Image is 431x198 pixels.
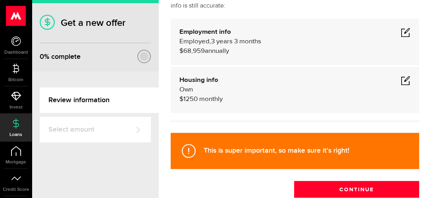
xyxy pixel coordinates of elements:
[179,86,193,93] span: Own
[211,38,261,45] span: 3 years 3 months
[179,96,183,103] span: $
[199,96,223,103] span: monthly
[40,117,151,142] a: Select amount
[179,38,210,45] span: Employed
[183,96,198,103] span: 1250
[40,52,44,61] span: 0
[210,38,211,45] span: ,
[204,146,349,155] strong: This is super important, so make sure it's right!
[40,87,159,113] a: Review information
[179,29,231,35] b: Employment info
[294,181,419,198] button: Continue
[40,17,151,29] h1: Get a new offer
[40,50,81,64] div: % complete
[205,48,229,54] span: annually
[179,77,218,83] b: Housing info
[179,48,205,54] span: $68,959
[6,3,30,27] button: Open LiveChat chat widget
